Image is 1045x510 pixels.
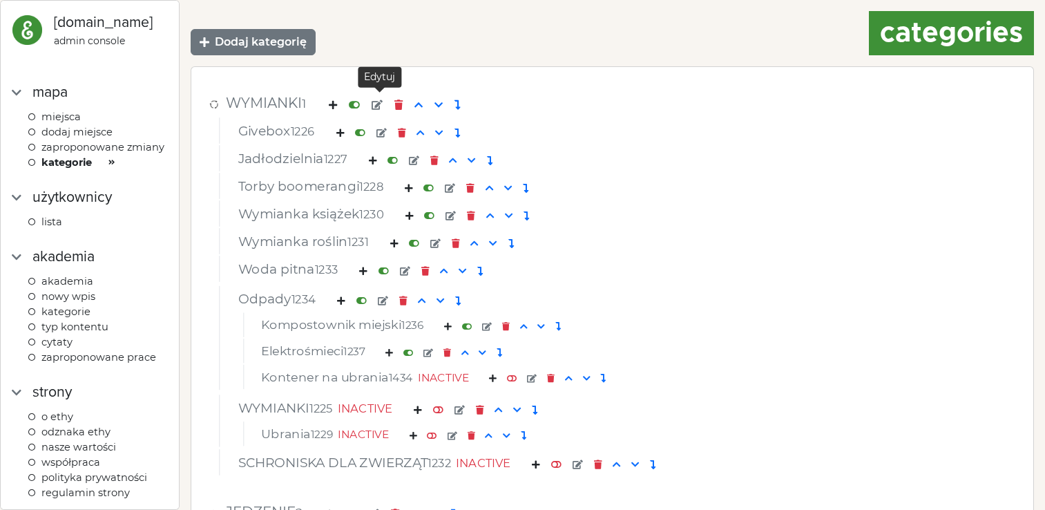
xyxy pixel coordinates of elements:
span: kategorie [41,305,90,318]
div: admin console [54,34,153,48]
span: Wymianka książek [238,206,385,222]
span: WYMIANKI [238,400,333,416]
span: O Ethy [41,410,73,423]
small: 1237 [343,345,365,358]
span: lista [41,216,62,228]
div: akademia [32,246,95,268]
span: INACTIVE [418,371,469,384]
div: Strony [32,381,72,404]
span: Woda pitna [238,261,338,277]
span: Zaproponowane zmiany [41,141,164,153]
span: WYMIANKI [226,95,306,111]
div: Użytkownicy [32,187,112,209]
small: 1234 [291,292,316,306]
span: Polityka prywatności [41,471,147,484]
span: Zaproponowane prace [41,351,156,363]
small: 1236 [401,319,424,332]
span: Nasze wartości [41,441,116,453]
small: 1434 [389,371,413,384]
small: 1226 [291,124,315,138]
small: 1232 [428,456,451,470]
button: Dodaj kategorię [191,29,316,55]
span: Torby boomerangi [238,178,384,194]
small: 1225 [309,402,333,415]
span: cytaty [41,336,73,348]
img: 60f12c6eaf066959d3b70d1e [208,99,220,110]
span: INACTIVE [338,428,389,441]
span: DODAJ MIEJSCE [41,126,113,138]
small: 1230 [359,207,384,221]
small: 1233 [315,263,338,276]
span: Miejsca [41,111,81,123]
small: 1229 [311,428,334,441]
span: Kompostownik miejski [261,318,424,332]
span: odznaka Ethy [41,426,111,438]
small: 1228 [359,180,383,193]
span: Elektrośmieci [261,343,365,358]
span: Regulamin strony [41,487,130,499]
span: TYP KONTENTU [41,321,108,333]
div: categories [869,11,1034,55]
span: kategorie [41,156,92,169]
span: Akademia [41,275,93,287]
div: [DOMAIN_NAME] [54,12,153,34]
span: INACTIVE [338,402,392,415]
small: 1 [302,96,306,111]
small: 1227 [324,152,347,166]
span: Kontener na ubrania [261,370,413,384]
span: Nowy wpis [41,290,95,303]
span: Jadłodzielnia [238,151,347,167]
span: Ubrania [261,426,333,441]
div: mapa [32,82,68,104]
span: Givebox [238,123,315,139]
span: Współpraca [41,456,100,469]
small: 1231 [347,235,368,249]
span: INACTIVE [456,456,510,470]
span: SCHRONISKA DLA ZWIERZĄT [238,455,451,471]
img: ethy-logo [12,15,43,46]
span: Odpady [238,291,316,307]
span: Wymianka roślin [238,234,369,249]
